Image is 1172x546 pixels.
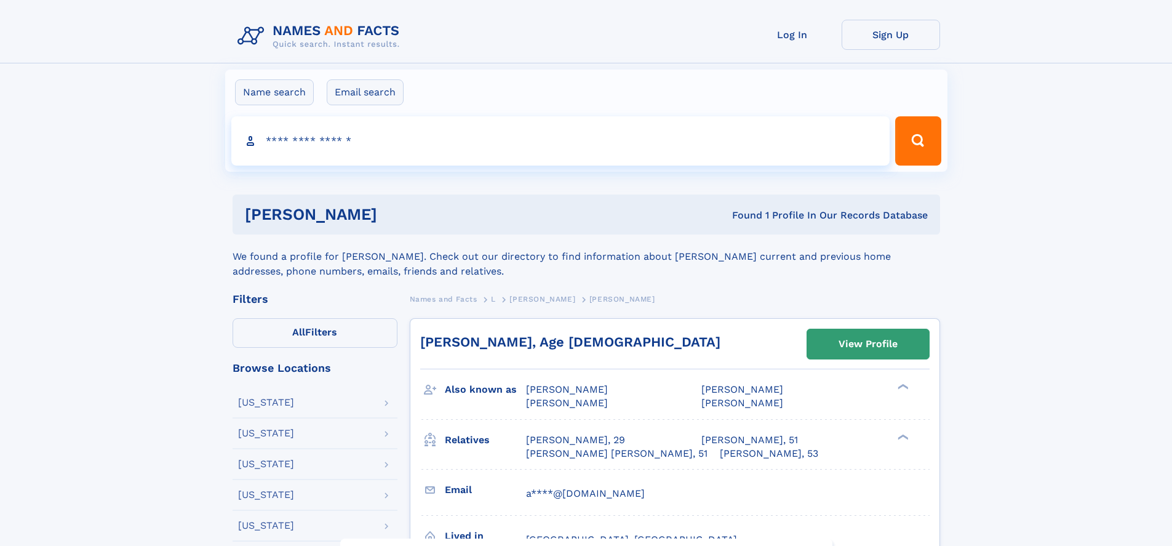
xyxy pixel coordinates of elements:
[245,207,555,222] h1: [PERSON_NAME]
[842,20,940,50] a: Sign Up
[839,330,898,358] div: View Profile
[554,209,928,222] div: Found 1 Profile In Our Records Database
[589,295,655,303] span: [PERSON_NAME]
[238,428,294,438] div: [US_STATE]
[701,433,798,447] a: [PERSON_NAME], 51
[233,363,397,374] div: Browse Locations
[410,291,477,307] a: Names and Facts
[807,329,929,359] a: View Profile
[327,79,404,105] label: Email search
[238,490,294,500] div: [US_STATE]
[509,295,575,303] span: [PERSON_NAME]
[526,447,708,460] a: [PERSON_NAME] [PERSON_NAME], 51
[526,433,625,447] a: [PERSON_NAME], 29
[701,397,783,409] span: [PERSON_NAME]
[238,521,294,531] div: [US_STATE]
[231,116,890,166] input: search input
[526,383,608,395] span: [PERSON_NAME]
[238,398,294,407] div: [US_STATE]
[233,294,397,305] div: Filters
[235,79,314,105] label: Name search
[720,447,818,460] a: [PERSON_NAME], 53
[292,326,305,338] span: All
[526,397,608,409] span: [PERSON_NAME]
[509,291,575,307] a: [PERSON_NAME]
[701,383,783,395] span: [PERSON_NAME]
[445,430,526,451] h3: Relatives
[526,534,737,545] span: [GEOGRAPHIC_DATA], [GEOGRAPHIC_DATA]
[895,433,909,441] div: ❯
[445,379,526,400] h3: Also known as
[238,459,294,469] div: [US_STATE]
[895,383,909,391] div: ❯
[233,20,410,53] img: Logo Names and Facts
[491,291,496,307] a: L
[491,295,496,303] span: L
[895,116,941,166] button: Search Button
[743,20,842,50] a: Log In
[420,334,720,350] a: [PERSON_NAME], Age [DEMOGRAPHIC_DATA]
[233,318,397,348] label: Filters
[445,480,526,500] h3: Email
[233,235,940,279] div: We found a profile for [PERSON_NAME]. Check out our directory to find information about [PERSON_N...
